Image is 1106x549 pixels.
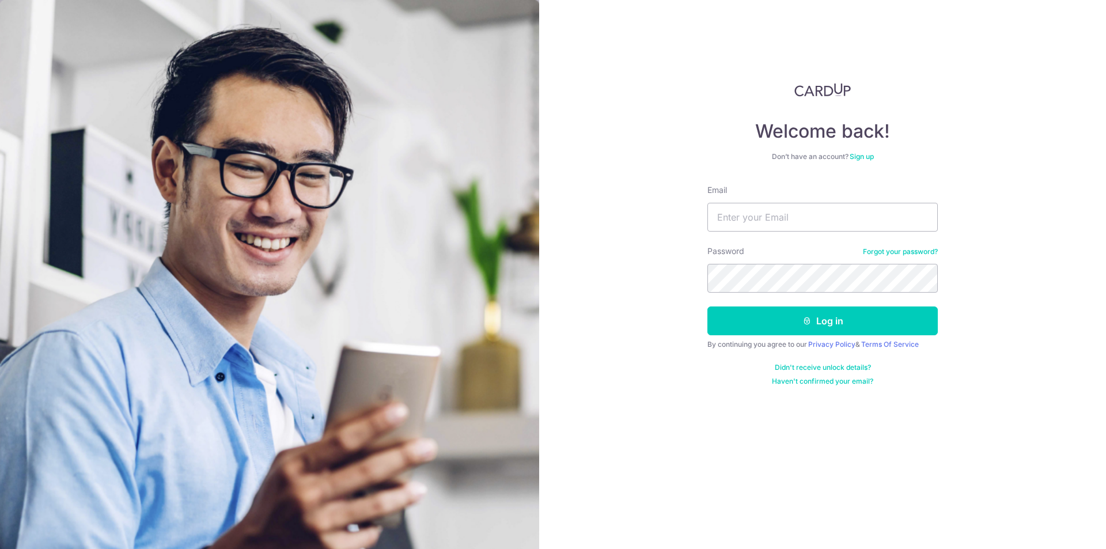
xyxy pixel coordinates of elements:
input: Enter your Email [707,203,938,232]
div: Don’t have an account? [707,152,938,161]
a: Didn't receive unlock details? [775,363,871,372]
a: Haven't confirmed your email? [772,377,873,386]
a: Terms Of Service [861,340,919,349]
button: Log in [707,306,938,335]
h4: Welcome back! [707,120,938,143]
label: Password [707,245,744,257]
label: Email [707,184,727,196]
a: Sign up [850,152,874,161]
img: CardUp Logo [794,83,851,97]
div: By continuing you agree to our & [707,340,938,349]
a: Privacy Policy [808,340,855,349]
a: Forgot your password? [863,247,938,256]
